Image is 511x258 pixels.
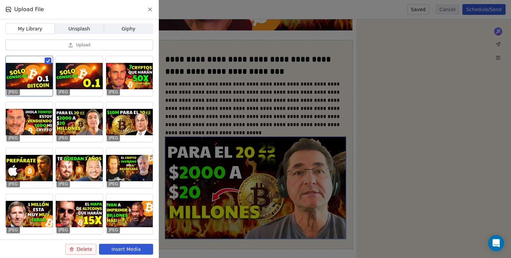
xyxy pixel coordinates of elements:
[8,89,18,95] p: JPEG
[8,181,18,187] p: JPEG
[65,244,96,255] button: Delete
[109,135,118,141] p: JPEG
[58,181,68,187] p: JPEG
[109,181,118,187] p: JPEG
[109,227,118,233] p: JPEG
[109,89,118,95] p: JPEG
[5,40,153,50] button: Upload
[99,244,153,255] button: Insert Media
[58,89,68,95] p: JPEG
[58,227,68,233] p: JPEG
[58,135,68,141] p: JPEG
[8,135,18,141] p: JPEG
[122,25,136,32] span: Giphy
[69,25,90,32] span: Unsplash
[488,235,504,251] div: Open Intercom Messenger
[8,227,18,233] p: JPEG
[14,5,44,14] span: Upload File
[76,42,90,48] span: Upload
